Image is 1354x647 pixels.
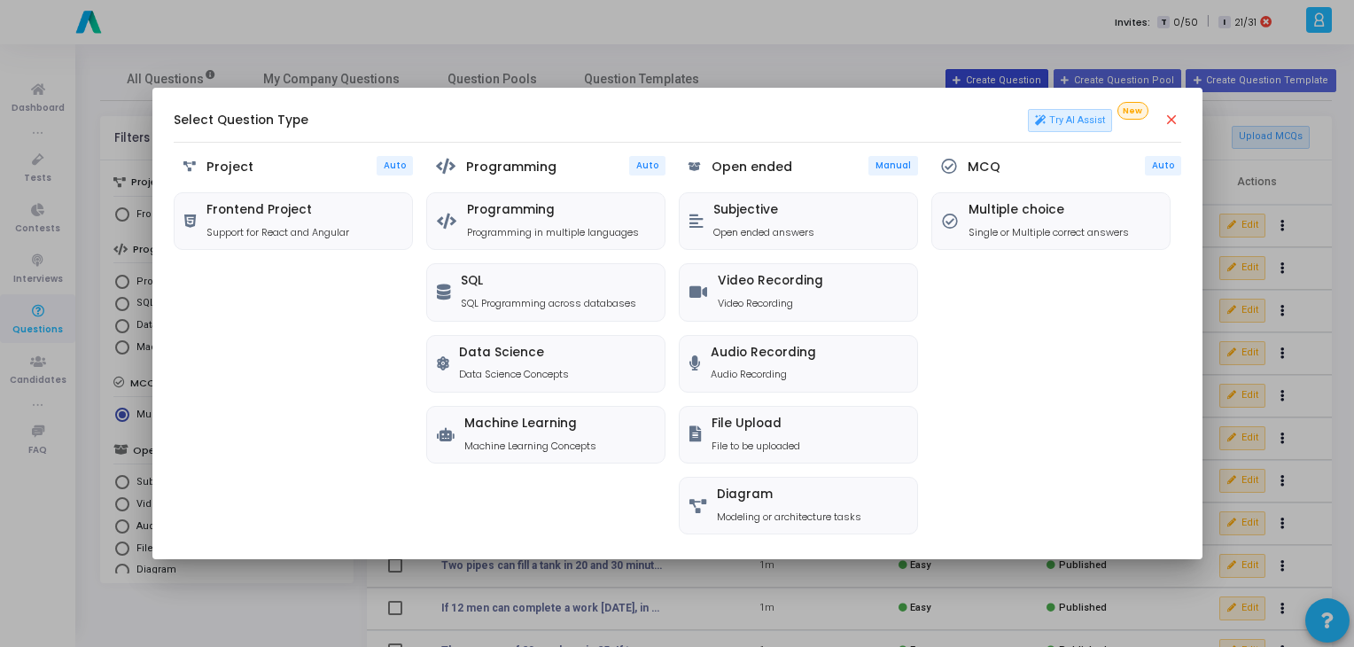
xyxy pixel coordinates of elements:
[466,160,556,175] h5: Programming
[464,417,596,432] h5: Machine Learning
[1028,109,1113,132] a: Try AI Assist
[461,274,636,289] h5: SQL
[174,113,308,129] h5: Select Question Type
[718,296,823,311] p: Video Recording
[713,203,814,218] h5: Subjective
[1163,112,1181,129] mat-icon: close
[459,346,569,361] h5: Data Science
[713,225,814,240] p: Open ended answers
[1117,102,1148,121] span: New
[464,439,596,454] p: Machine Learning Concepts
[206,225,349,240] p: Support for React and Angular
[384,160,406,171] span: Auto
[717,510,861,525] p: Modeling or architecture tasks
[712,439,800,454] p: File to be uploaded
[206,203,349,218] h5: Frontend Project
[969,203,1129,218] h5: Multiple choice
[206,160,253,175] h5: Project
[467,203,639,218] h5: Programming
[875,160,911,171] span: Manual
[459,367,569,382] p: Data Science Concepts
[711,346,816,361] h5: Audio Recording
[969,225,1129,240] p: Single or Multiple correct answers
[712,160,792,175] h5: Open ended
[712,417,800,432] h5: File Upload
[461,296,636,311] p: SQL Programming across databases
[718,274,823,289] h5: Video Recording
[467,225,639,240] p: Programming in multiple languages
[1152,160,1174,171] span: Auto
[636,160,658,171] span: Auto
[711,367,816,382] p: Audio Recording
[968,160,1000,175] h5: MCQ
[717,487,861,503] h5: Diagram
